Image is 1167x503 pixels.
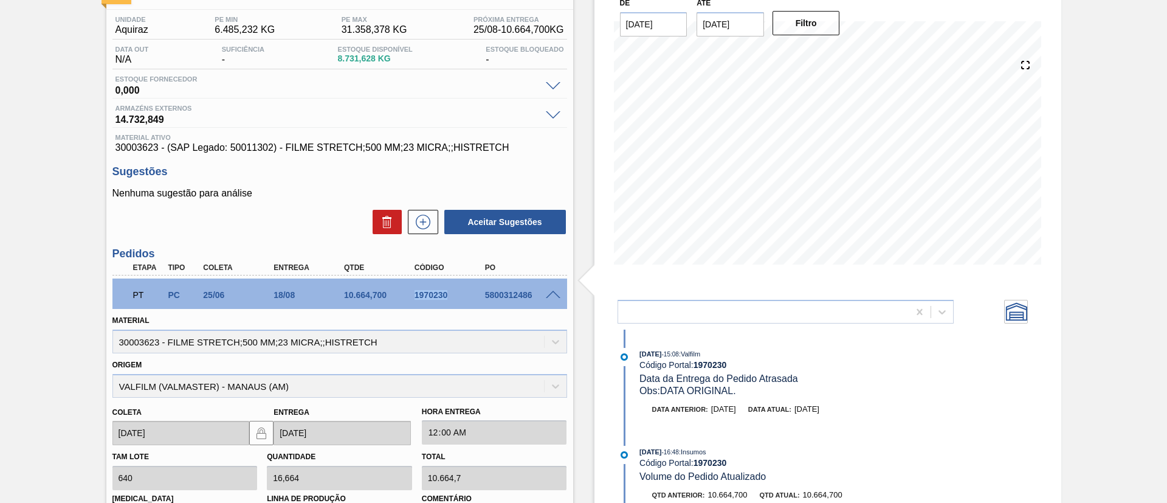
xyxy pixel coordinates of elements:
button: locked [249,421,274,445]
span: 31.358,378 KG [342,24,407,35]
div: N/A [112,46,152,65]
span: PE MIN [215,16,275,23]
label: Total [422,453,446,461]
span: [DATE] [711,404,736,414]
span: Aquiraz [115,24,148,35]
div: Coleta [200,263,279,272]
span: - 16:48 [662,449,679,456]
div: 10.664,700 [341,290,420,300]
label: Hora Entrega [422,403,567,421]
div: Código Portal: [639,360,928,370]
div: Pedido em Trânsito [130,282,167,308]
input: dd/mm/yyyy [274,421,411,445]
div: Qtde [341,263,420,272]
img: atual [621,451,628,459]
span: 0,000 [115,83,540,95]
span: Suficiência [222,46,264,53]
span: Estoque Fornecedor [115,75,540,83]
strong: 1970230 [694,360,727,370]
p: Nenhuma sugestão para análise [112,188,567,199]
span: Data da Entrega do Pedido Atrasada [639,373,798,384]
h3: Pedidos [112,248,567,260]
div: Entrega [270,263,349,272]
div: Tipo [165,263,201,272]
span: 14.732,849 [115,112,540,124]
label: Entrega [274,408,309,417]
button: Filtro [773,11,840,35]
div: 5800312486 [482,290,561,300]
div: 18/08/2025 [270,290,349,300]
span: Data out [115,46,149,53]
label: Material [112,316,150,325]
span: Estoque Disponível [338,46,413,53]
span: Qtd atual: [760,491,800,499]
span: [DATE] [639,448,661,456]
span: Volume do Pedido Atualizado [639,471,766,482]
span: Unidade [115,16,148,23]
div: Código [411,263,491,272]
img: locked [254,426,269,440]
span: Próxima Entrega [473,16,564,23]
span: - 15:08 [662,351,679,358]
span: 10.664,700 [707,490,747,499]
h3: Sugestões [112,165,567,178]
span: Estoque Bloqueado [486,46,563,53]
div: Código Portal: [639,458,928,468]
span: Material ativo [115,134,564,141]
span: 25/08 - 10.664,700 KG [473,24,564,35]
div: 25/06/2025 [200,290,279,300]
div: Aceitar Sugestões [438,209,567,235]
span: [DATE] [794,404,819,414]
div: Etapa [130,263,167,272]
div: Nova sugestão [402,210,438,234]
span: 6.485,232 KG [215,24,275,35]
div: - [219,46,267,65]
span: : Insumos [679,448,706,456]
button: Aceitar Sugestões [444,210,566,234]
p: PT [133,290,164,300]
span: [DATE] [639,350,661,358]
span: 10.664,700 [803,490,842,499]
div: 1970230 [411,290,491,300]
div: Pedido de Compra [165,290,201,300]
label: Coleta [112,408,142,417]
span: PE MAX [342,16,407,23]
span: Qtd anterior: [652,491,705,499]
div: Excluir Sugestões [367,210,402,234]
input: dd/mm/yyyy [697,12,764,36]
span: 30003623 - (SAP Legado: 50011302) - FILME STRETCH;500 MM;23 MICRA;;HISTRETCH [115,142,564,153]
strong: 1970230 [694,458,727,468]
span: Armazéns externos [115,105,540,112]
span: : Valfilm [679,350,700,358]
span: 8.731,628 KG [338,54,413,63]
label: Origem [112,361,142,369]
span: Obs: DATA ORIGINAL. [639,386,736,396]
label: Quantidade [267,453,315,461]
div: - [483,46,566,65]
div: PO [482,263,561,272]
input: dd/mm/yyyy [620,12,687,36]
span: Data atual: [748,406,791,413]
label: Tam lote [112,453,149,461]
img: atual [621,353,628,361]
span: Data anterior: [652,406,708,413]
input: dd/mm/yyyy [112,421,250,445]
